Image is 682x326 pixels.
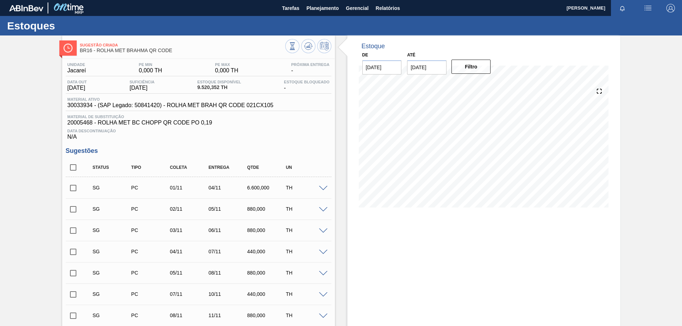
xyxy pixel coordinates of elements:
div: 01/11/2025 [168,185,211,190]
img: Ícone [64,44,72,53]
span: 30033934 - (SAP Legado: 50841420) - ROLHA MET BRAH QR CODE 021CX105 [67,102,274,109]
div: 08/11/2025 [207,270,250,276]
div: 880,000 [245,270,288,276]
span: Estoque Bloqueado [284,80,329,84]
button: Programar Estoque [317,39,331,53]
div: Sugestão Criada [91,185,134,190]
span: 9.520,352 TH [197,85,241,90]
img: Logout [666,4,675,12]
span: 20005468 - ROLHA MET BC CHOPP QR CODE PO 0,19 [67,120,330,126]
label: Até [407,53,415,57]
button: Atualizar Gráfico [301,39,315,53]
div: Pedido de Compra [129,206,172,212]
span: 0,000 TH [215,67,238,74]
div: Tipo [129,165,172,170]
span: [DATE] [130,85,155,91]
span: Data Descontinuação [67,129,330,133]
span: Jacareí [67,67,86,74]
div: 440,000 [245,249,288,254]
div: Sugestão Criada [91,206,134,212]
div: 440,000 [245,291,288,297]
div: Sugestão Criada [91,313,134,318]
div: 04/11/2025 [207,185,250,190]
span: Material ativo [67,97,274,101]
div: 07/11/2025 [207,249,250,254]
input: dd/mm/yyyy [407,60,446,74]
div: 02/11/2025 [168,206,211,212]
div: TH [284,249,327,254]
div: Sugestão Criada [91,249,134,254]
div: 11/11/2025 [207,313,250,318]
span: Estoque Disponível [197,80,241,84]
label: De [362,53,368,57]
span: Data out [67,80,87,84]
div: TH [284,185,327,190]
div: 6.600,000 [245,185,288,190]
span: PE MAX [215,62,238,67]
img: TNhmsLtSVTkK8tSr43FrP2fwEKptu5GPRR3wAAAABJRU5ErkJggg== [9,5,43,11]
span: Unidade [67,62,86,67]
div: Estoque [362,43,385,50]
span: PE MIN [139,62,162,67]
div: Pedido de Compra [129,185,172,190]
div: Sugestão Criada [91,270,134,276]
div: Coleta [168,165,211,170]
div: UN [284,165,327,170]
div: TH [284,270,327,276]
span: [DATE] [67,85,87,91]
div: 05/11/2025 [168,270,211,276]
div: 04/11/2025 [168,249,211,254]
div: Sugestão Criada [91,227,134,233]
span: Suficiência [130,80,155,84]
span: Material de Substituição [67,115,330,119]
div: 03/11/2025 [168,227,211,233]
div: Pedido de Compra [129,291,172,297]
div: Sugestão Criada [91,291,134,297]
div: 880,000 [245,227,288,233]
span: 0,000 TH [139,67,162,74]
div: 880,000 [245,206,288,212]
div: TH [284,313,327,318]
div: TH [284,227,327,233]
div: - [289,62,331,74]
img: userActions [644,4,652,12]
div: - [282,80,331,91]
div: 05/11/2025 [207,206,250,212]
div: 08/11/2025 [168,313,211,318]
span: BR16 - ROLHA MET BRAHMA QR CODE [80,48,285,53]
div: Status [91,165,134,170]
span: Relatórios [376,4,400,12]
div: 10/11/2025 [207,291,250,297]
span: Gerencial [346,4,369,12]
div: 880,000 [245,313,288,318]
button: Visão Geral dos Estoques [285,39,299,53]
span: Tarefas [282,4,299,12]
div: 06/11/2025 [207,227,250,233]
div: Pedido de Compra [129,249,172,254]
h1: Estoques [7,22,133,30]
div: Pedido de Compra [129,227,172,233]
div: Qtde [245,165,288,170]
button: Filtro [451,60,491,74]
button: Notificações [611,3,634,13]
span: Planejamento [307,4,339,12]
input: dd/mm/yyyy [362,60,402,74]
div: 07/11/2025 [168,291,211,297]
div: N/A [66,126,331,140]
div: Pedido de Compra [129,270,172,276]
span: Sugestão Criada [80,43,285,47]
div: Entrega [207,165,250,170]
div: Pedido de Compra [129,313,172,318]
h3: Sugestões [66,147,331,155]
span: Próxima Entrega [291,62,330,67]
div: TH [284,206,327,212]
div: TH [284,291,327,297]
